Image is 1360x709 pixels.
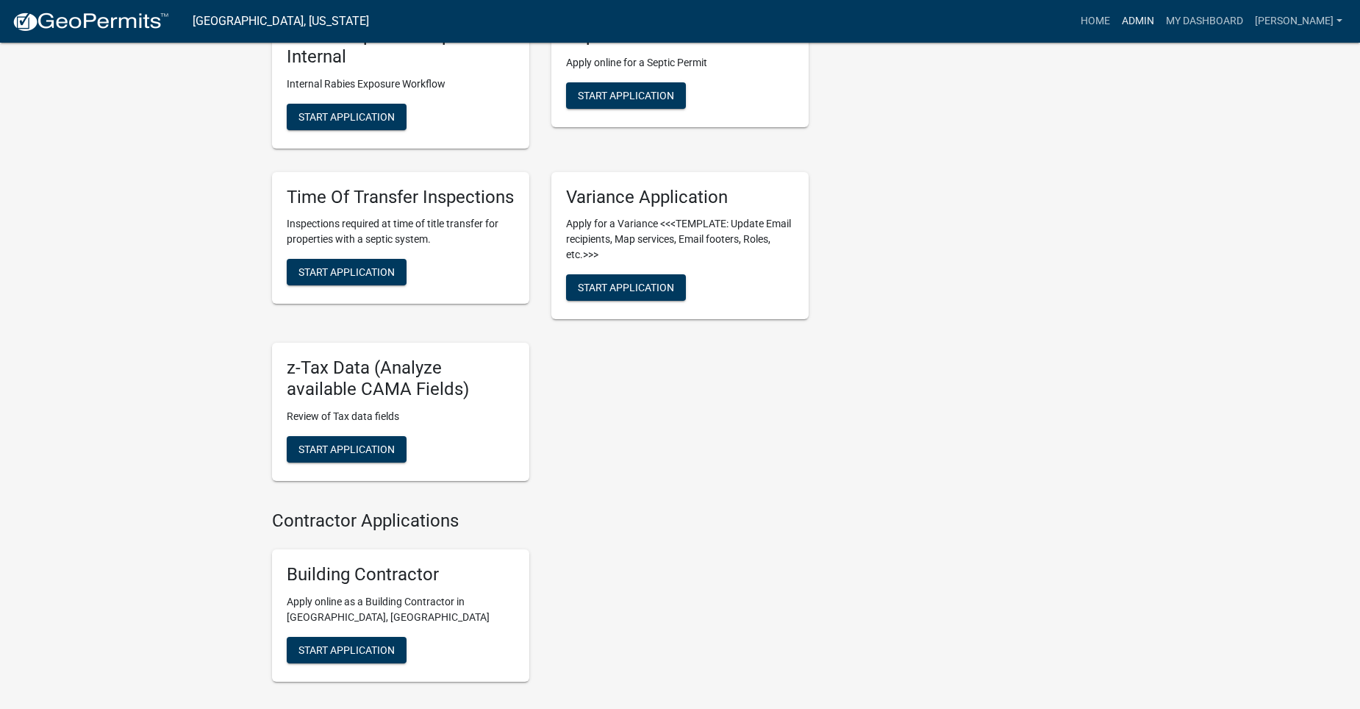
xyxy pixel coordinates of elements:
[287,594,515,625] p: Apply online as a Building Contractor in [GEOGRAPHIC_DATA], [GEOGRAPHIC_DATA]
[566,216,794,263] p: Apply for a Variance <<<TEMPLATE: Update Email recipients, Map services, Email footers, Roles, et...
[298,266,395,278] span: Start Application
[1249,7,1348,35] a: [PERSON_NAME]
[193,9,369,34] a: [GEOGRAPHIC_DATA], [US_STATE]
[287,25,515,68] h5: Rabies Exposure Report - Internal
[287,564,515,585] h5: Building Contractor
[287,259,407,285] button: Start Application
[298,644,395,655] span: Start Application
[566,55,794,71] p: Apply online for a Septic Permit
[298,443,395,455] span: Start Application
[287,357,515,400] h5: z-Tax Data (Analyze available CAMA Fields)
[272,510,809,694] wm-workflow-list-section: Contractor Applications
[287,187,515,208] h5: Time Of Transfer Inspections
[566,274,686,301] button: Start Application
[287,637,407,663] button: Start Application
[578,282,674,293] span: Start Application
[566,187,794,208] h5: Variance Application
[578,89,674,101] span: Start Application
[287,104,407,130] button: Start Application
[287,76,515,92] p: Internal Rabies Exposure Workflow
[298,110,395,122] span: Start Application
[1160,7,1249,35] a: My Dashboard
[287,409,515,424] p: Review of Tax data fields
[272,510,809,532] h4: Contractor Applications
[566,82,686,109] button: Start Application
[287,436,407,463] button: Start Application
[287,216,515,247] p: Inspections required at time of title transfer for properties with a septic system.
[1116,7,1160,35] a: Admin
[1075,7,1116,35] a: Home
